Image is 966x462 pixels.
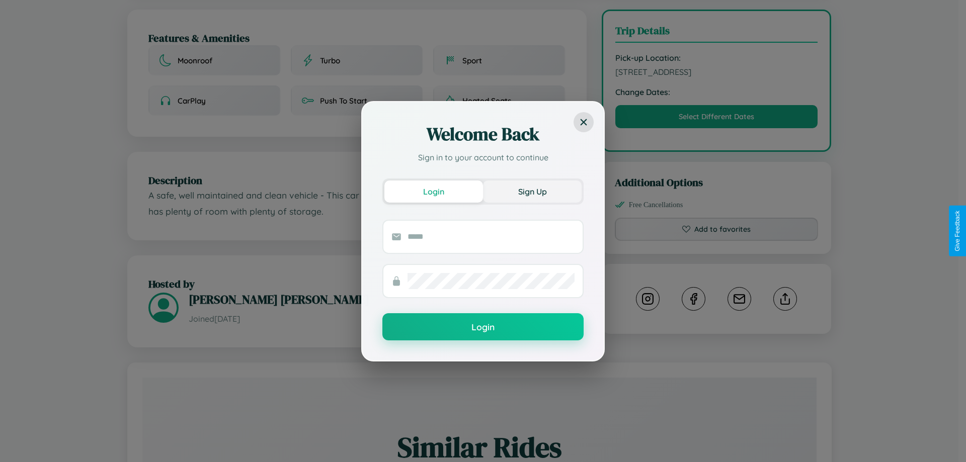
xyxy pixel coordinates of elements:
button: Login [384,180,483,203]
h2: Welcome Back [382,122,584,146]
div: Give Feedback [954,211,961,251]
button: Sign Up [483,180,582,203]
button: Login [382,313,584,340]
p: Sign in to your account to continue [382,151,584,163]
